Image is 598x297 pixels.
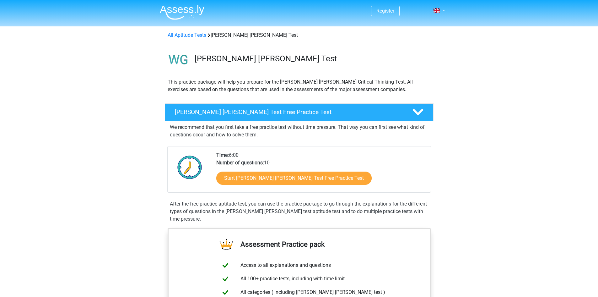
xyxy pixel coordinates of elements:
[162,103,436,121] a: [PERSON_NAME] [PERSON_NAME] Test Free Practice Test
[165,47,192,73] img: watson glaser test
[175,108,402,116] h4: [PERSON_NAME] [PERSON_NAME] Test Free Practice Test
[216,160,264,166] b: Number of questions:
[216,172,372,185] a: Start [PERSON_NAME] [PERSON_NAME] Test Free Practice Test
[376,8,394,14] a: Register
[170,124,428,139] p: We recommend that you first take a free practice test without time pressure. That way you can fir...
[174,151,206,183] img: Clock
[195,54,428,63] h3: [PERSON_NAME] [PERSON_NAME] Test
[168,32,206,38] a: All Aptitude Tests
[168,78,431,93] p: This practice package will help you prepare for the [PERSON_NAME] [PERSON_NAME] Critical Thinking...
[216,152,229,158] b: Time:
[167,200,431,223] div: After the free practice aptitude test, you can use the practice package to go through the explana...
[165,31,433,39] div: [PERSON_NAME] [PERSON_NAME] Test
[212,151,430,192] div: 6:00 10
[160,5,204,20] img: Assessly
